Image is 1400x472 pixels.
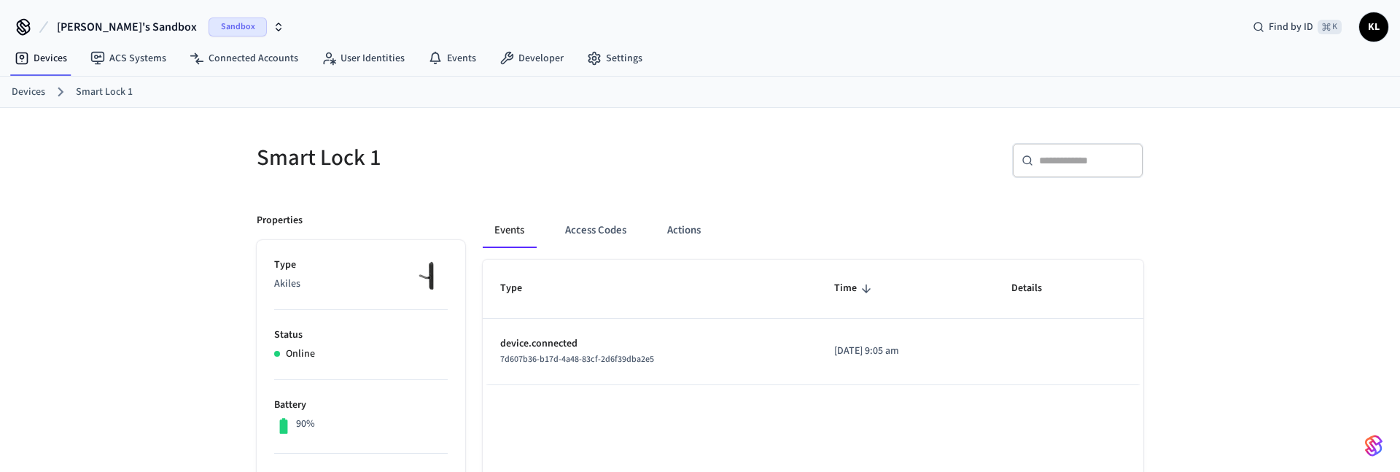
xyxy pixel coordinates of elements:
[483,213,536,248] button: Events
[483,260,1143,384] table: sticky table
[257,143,691,173] h5: Smart Lock 1
[834,277,876,300] span: Time
[1011,277,1061,300] span: Details
[79,45,178,71] a: ACS Systems
[178,45,310,71] a: Connected Accounts
[1269,20,1313,34] span: Find by ID
[274,276,448,292] p: Akiles
[310,45,416,71] a: User Identities
[488,45,575,71] a: Developer
[57,18,197,36] span: [PERSON_NAME]'s Sandbox
[1241,14,1353,40] div: Find by ID⌘ K
[209,18,267,36] span: Sandbox
[296,417,315,432] p: 90%
[500,353,654,365] span: 7d607b36-b17d-4a48-83cf-2d6f39dba2e5
[834,344,976,359] p: [DATE] 9:05 am
[257,213,303,228] p: Properties
[500,277,541,300] span: Type
[416,45,488,71] a: Events
[1318,20,1342,34] span: ⌘ K
[411,258,448,294] img: Akiles Roomlock
[1359,12,1388,42] button: KL
[274,328,448,343] p: Status
[483,213,1143,248] div: ant example
[575,45,654,71] a: Settings
[274,258,448,273] p: Type
[656,213,712,248] button: Actions
[553,213,638,248] button: Access Codes
[12,85,45,100] a: Devices
[3,45,79,71] a: Devices
[1361,14,1387,40] span: KL
[274,398,448,413] p: Battery
[286,347,315,362] p: Online
[76,85,133,100] a: Smart Lock 1
[1365,434,1382,457] img: SeamLogoGradient.69752ec5.svg
[500,336,799,352] p: device.connected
